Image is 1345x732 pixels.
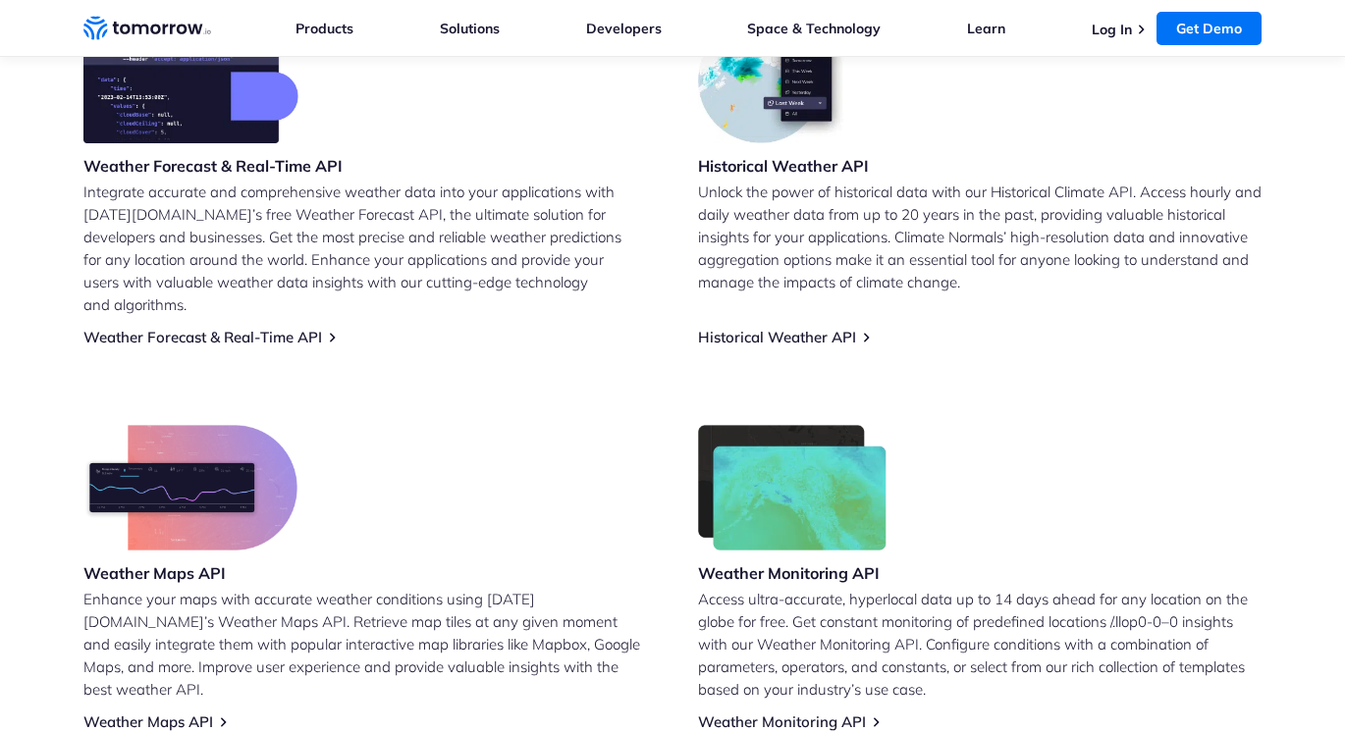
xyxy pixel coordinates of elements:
p: Unlock the power of historical data with our Historical Climate API. Access hourly and daily weat... [698,181,1262,293]
a: Learn [967,20,1005,37]
a: Weather Maps API [83,712,213,731]
a: Log In [1092,21,1132,38]
p: Integrate accurate and comprehensive weather data into your applications with [DATE][DOMAIN_NAME]... [83,181,647,316]
h3: Weather Maps API [83,562,297,584]
a: Solutions [440,20,500,37]
a: Historical Weather API [698,328,856,346]
h3: Historical Weather API [698,155,869,177]
a: Weather Monitoring API [698,712,866,731]
a: Products [296,20,353,37]
a: Developers [586,20,662,37]
a: Home link [83,14,211,43]
h3: Weather Monitoring API [698,562,887,584]
p: Access ultra-accurate, hyperlocal data up to 14 days ahead for any location on the globe for free... [698,588,1262,701]
a: Weather Forecast & Real-Time API [83,328,322,346]
p: Enhance your maps with accurate weather conditions using [DATE][DOMAIN_NAME]’s Weather Maps API. ... [83,588,647,701]
a: Space & Technology [747,20,881,37]
a: Get Demo [1157,12,1262,45]
h3: Weather Forecast & Real-Time API [83,155,343,177]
